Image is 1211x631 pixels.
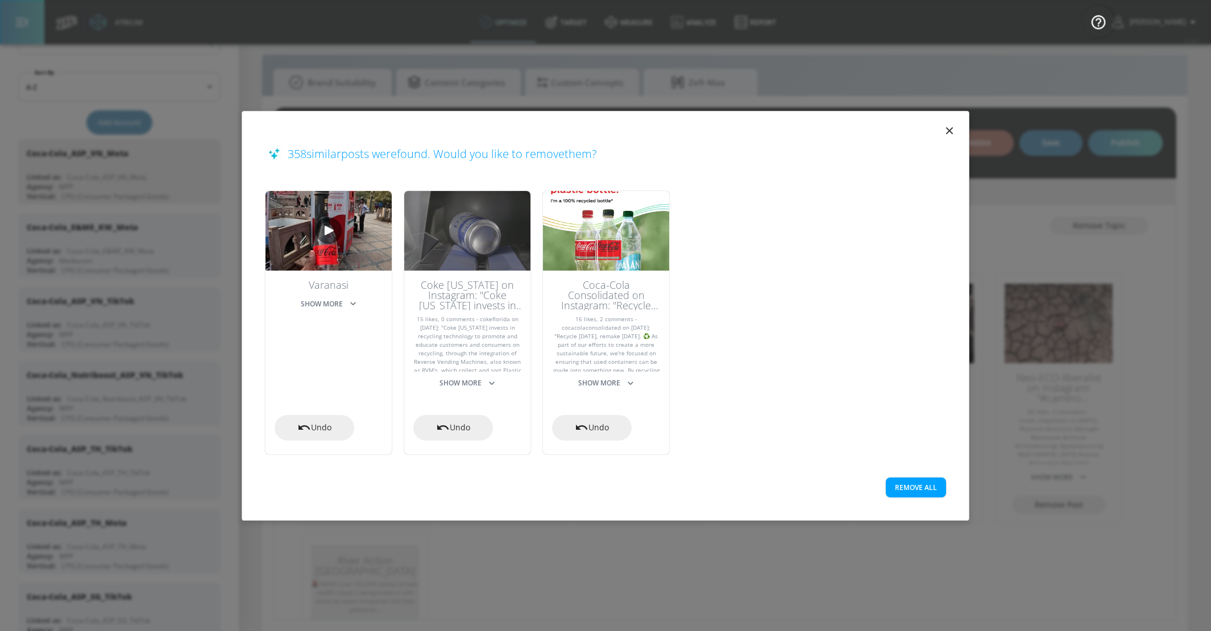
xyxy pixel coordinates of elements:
button: Show more [574,373,638,392]
span: Show more [578,377,634,389]
p: 15 likes, 0 comments - cokeflorida on [DATE]: "Coke [US_STATE] invests in recycling technology to... [413,315,521,372]
span: Undo [450,421,470,435]
img: Coke Florida on Instagram: "Coke Florida invests in recycling technology to promote and educate c... [404,191,530,271]
img: Varanasi [266,191,392,271]
div: Varanasi [275,280,383,290]
span: Undo [311,421,331,435]
span: 358 similar posts were found. Would you like to remove them ? [288,148,596,160]
button: Undo [413,415,493,441]
span: Show more [301,298,356,310]
div: Coke Florida on Instagram: "Coke Florida invests in recycling technology to promote and educate c... [413,280,521,310]
button: Show more [435,373,500,392]
img: Zefr AI [265,146,282,162]
button: Undo [552,415,632,441]
p: 16 likes, 2 comments - cocacolaconsolidated on [DATE]: "Recycle [DATE], remake [DATE]. ♻️ As part... [552,315,660,372]
span: Show more [439,377,495,389]
button: Open Resource Center [1083,6,1114,38]
span: Undo [588,421,609,435]
img: Coca-Cola Consolidated on Instagram: "Recycle today, remake tomorrow. ♻️ As part of our efforts t... [543,191,669,271]
div: Coca-Cola Consolidated on Instagram: "Recycle today, remake tomorrow. ♻️ As part of our efforts t... [552,280,660,310]
button: Remove All [886,478,946,497]
button: Show more [296,294,361,313]
button: Undo [275,415,354,441]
